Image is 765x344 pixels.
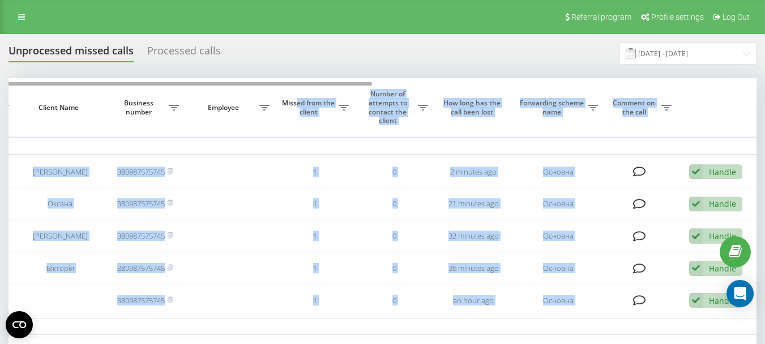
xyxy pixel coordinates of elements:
[651,12,704,22] span: Profile settings
[519,99,588,116] span: Forwarding scheme name
[354,157,434,187] td: 0
[354,253,434,283] td: 0
[15,253,105,283] td: Вікторія
[275,157,354,187] td: 1
[275,253,354,283] td: 1
[723,12,750,22] span: Log Out
[709,295,736,306] div: Handle
[354,189,434,219] td: 0
[117,198,165,209] a: 380987575745
[15,157,105,187] td: [PERSON_NAME]
[513,157,604,187] td: Основна
[15,189,105,219] td: Оксана
[709,198,736,209] div: Handle
[434,157,513,187] td: 2 minutes ago
[513,221,604,251] td: Основна
[117,167,165,177] a: 380987575745
[275,221,354,251] td: 1
[147,45,221,62] div: Processed calls
[275,189,354,219] td: 1
[8,45,134,62] div: Unprocessed missed calls
[709,231,736,241] div: Handle
[709,167,736,177] div: Handle
[513,253,604,283] td: Основна
[190,103,259,112] span: Employee
[434,253,513,283] td: 36 minutes ago
[117,263,165,273] a: 380987575745
[513,286,604,316] td: Основна
[443,99,504,116] span: How long has the call been lost
[434,189,513,219] td: 21 minutes ago
[6,311,33,338] button: Open CMP widget
[354,286,434,316] td: 0
[513,189,604,219] td: Основна
[709,263,736,274] div: Handle
[434,221,513,251] td: 32 minutes ago
[609,99,661,116] span: Comment on the call
[117,231,165,241] a: 380987575745
[434,286,513,316] td: an hour ago
[571,12,631,22] span: Referral program
[360,90,418,125] span: Number of attempts to contact the client
[281,99,339,116] span: Missed from the client
[354,221,434,251] td: 0
[726,280,754,307] div: Open Intercom Messenger
[111,99,169,116] span: Business number
[117,295,165,305] a: 380987575745
[24,103,96,112] span: Client Name
[15,221,105,251] td: [PERSON_NAME]
[275,286,354,316] td: 1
